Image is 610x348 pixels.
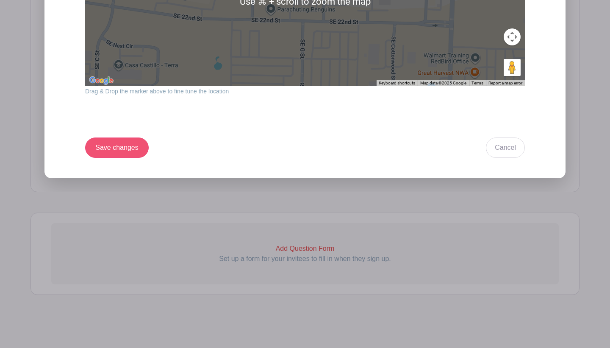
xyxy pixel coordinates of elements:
a: Terms (opens in new tab) [471,81,483,85]
small: Drag & Drop the marker above to fine tune the location [85,88,229,95]
button: Map camera controls [504,28,521,45]
button: Keyboard shortcuts [379,80,415,86]
button: Drag Pegman onto the map to open Street View [504,59,521,76]
img: Google [87,75,115,86]
span: Map data ©2025 Google [420,81,466,85]
a: Cancel [486,138,525,158]
a: Report a map error [488,81,522,85]
a: Open this area in Google Maps (opens a new window) [87,75,115,86]
input: Save changes [85,138,149,158]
